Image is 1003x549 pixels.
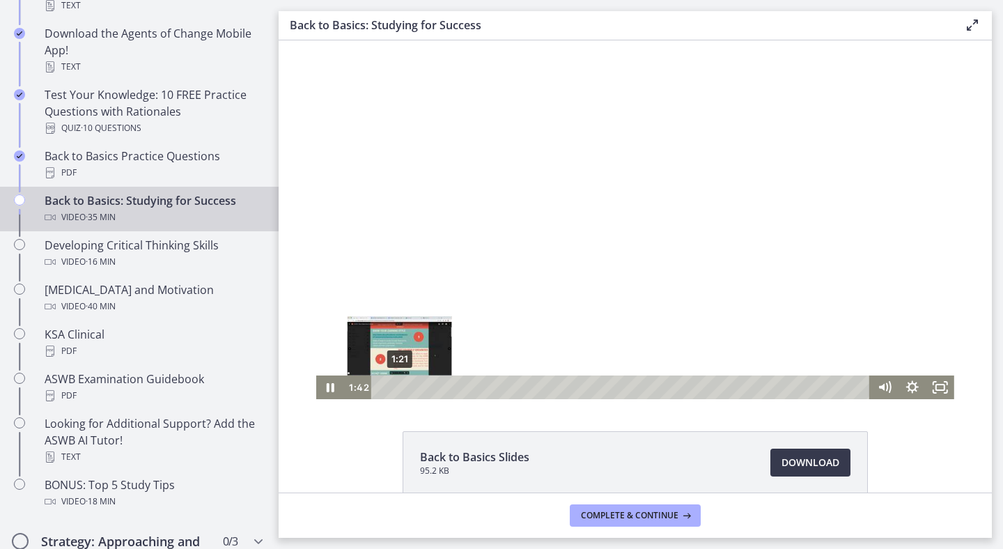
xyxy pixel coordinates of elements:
[45,59,262,75] div: Text
[420,449,529,465] span: Back to Basics Slides
[570,504,701,527] button: Complete & continue
[86,209,116,226] span: · 35 min
[581,510,678,521] span: Complete & continue
[45,120,262,137] div: Quiz
[45,86,262,137] div: Test Your Knowledge: 10 FREE Practice Questions with Rationales
[14,28,25,39] i: Completed
[45,493,262,510] div: Video
[86,298,116,315] span: · 40 min
[648,335,676,359] button: Fullscreen
[45,25,262,75] div: Download the Agents of Change Mobile App!
[45,449,262,465] div: Text
[86,254,116,270] span: · 16 min
[45,477,262,510] div: BONUS: Top 5 Study Tips
[45,343,262,359] div: PDF
[45,192,262,226] div: Back to Basics: Studying for Success
[770,449,850,477] a: Download
[279,40,992,399] iframe: Video Lesson
[420,465,529,477] span: 95.2 KB
[45,298,262,315] div: Video
[45,209,262,226] div: Video
[45,371,262,404] div: ASWB Examination Guidebook
[45,415,262,465] div: Looking for Additional Support? Add the ASWB AI Tutor!
[620,335,648,359] button: Show settings menu
[14,150,25,162] i: Completed
[81,120,141,137] span: · 10 Questions
[14,89,25,100] i: Completed
[290,17,942,33] h3: Back to Basics: Studying for Success
[592,335,620,359] button: Mute
[45,326,262,359] div: KSA Clinical
[45,237,262,270] div: Developing Critical Thinking Skills
[45,164,262,181] div: PDF
[45,254,262,270] div: Video
[86,493,116,510] span: · 18 min
[45,387,262,404] div: PDF
[782,454,839,471] span: Download
[45,281,262,315] div: [MEDICAL_DATA] and Motivation
[45,148,262,181] div: Back to Basics Practice Questions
